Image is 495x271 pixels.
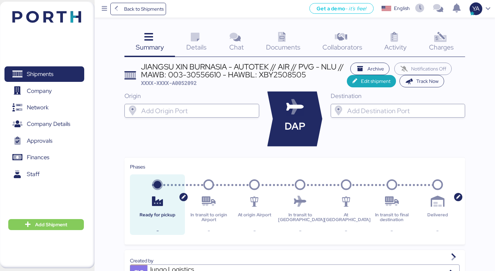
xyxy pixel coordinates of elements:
span: Network [27,102,48,112]
span: Back to Shipments [124,5,164,13]
div: JIANGSU XIN BURNASIA - AUTOTEK // AIR // PVG - NLU // MAWB: 003-30556610 - HAWBL: XBY2508505 [141,63,347,78]
a: Company Details [4,116,84,132]
button: Archive [350,63,389,75]
a: Company [4,83,84,99]
span: Activity [384,43,407,52]
div: - [232,227,276,235]
button: Notifications Off [394,63,452,75]
span: Chat [229,43,244,52]
a: Approvals [4,133,84,149]
span: Company [27,86,52,96]
button: Edit shipment [347,75,396,87]
span: Add Shipment [35,220,67,229]
div: - [278,227,322,235]
div: - [416,227,460,235]
div: Delivered [416,213,460,223]
span: Edit shipment [361,77,390,85]
a: Back to Shipments [110,3,166,15]
a: Finances [4,150,84,165]
span: Notifications Off [411,65,446,73]
span: Summary [136,43,164,52]
div: - [370,227,414,235]
div: In transit to final destination [370,213,414,223]
span: YA [472,4,480,13]
button: Menu [99,3,110,15]
div: In transit to origin Airport [187,213,231,223]
a: Network [4,100,84,116]
span: Details [186,43,207,52]
div: - [324,227,368,235]
div: At [GEOGRAPHIC_DATA] [324,213,368,223]
input: Add Origin Port [140,107,256,115]
button: Track Now [399,75,444,87]
span: Charges [429,43,454,52]
span: Collaborators [322,43,362,52]
span: Archive [367,65,384,73]
a: Shipments [4,66,84,82]
span: DAP [285,119,305,134]
div: Ready for pickup [135,213,179,223]
span: XXXX-XXXX-A0052092 [141,79,197,86]
span: Documents [266,43,300,52]
span: Track Now [416,77,439,85]
span: Company Details [27,119,70,129]
div: - [187,227,231,235]
div: At origin Airport [232,213,276,223]
div: Origin [124,91,259,100]
span: Staff [27,169,40,179]
a: Staff [4,166,84,182]
div: - [135,227,179,235]
div: Destination [331,91,465,100]
span: Approvals [27,136,52,146]
div: English [394,5,410,12]
div: Created by [130,257,459,264]
span: Finances [27,152,49,162]
div: Phases [130,163,459,171]
input: Add Destination Port [346,107,462,115]
button: Add Shipment [8,219,84,230]
div: In transit to [GEOGRAPHIC_DATA] [278,213,322,223]
span: Shipments [27,69,53,79]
